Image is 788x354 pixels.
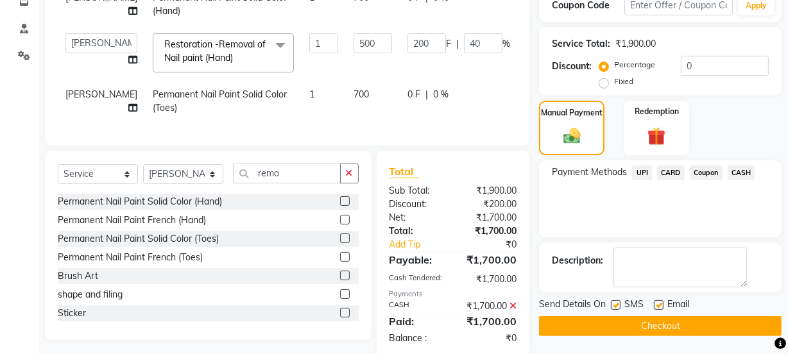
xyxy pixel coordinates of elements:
[380,211,453,224] div: Net:
[642,125,671,147] img: _gift.svg
[615,37,656,51] div: ₹1,900.00
[502,37,510,51] span: %
[541,107,603,119] label: Manual Payment
[425,88,428,101] span: |
[453,299,526,313] div: ₹1,700.00
[453,273,526,286] div: ₹1,700.00
[390,289,517,299] div: Payments
[380,252,453,267] div: Payable:
[624,298,644,314] span: SMS
[539,298,606,314] span: Send Details On
[164,38,266,63] span: Restoration -Removal of Nail paint (Hand)
[453,314,526,329] div: ₹1,700.00
[380,273,453,286] div: Cash Tendered:
[552,60,592,73] div: Discount:
[635,106,679,117] label: Redemption
[453,224,526,238] div: ₹1,700.00
[354,88,369,100] span: 700
[614,76,633,87] label: Fixed
[233,164,341,183] input: Search or Scan
[58,307,86,320] div: Sticker
[380,332,453,345] div: Balance :
[552,37,610,51] div: Service Total:
[453,198,526,211] div: ₹200.00
[58,232,219,246] div: Permanent Nail Paint Solid Color (Toes)
[233,52,239,63] a: x
[453,184,526,198] div: ₹1,900.00
[667,298,689,314] span: Email
[614,59,655,71] label: Percentage
[380,198,453,211] div: Discount:
[552,254,603,267] div: Description:
[58,214,206,227] div: Permanent Nail Paint French (Hand)
[446,37,451,51] span: F
[407,88,420,101] span: 0 F
[552,165,627,179] span: Payment Methods
[690,165,723,180] span: Coupon
[453,252,526,267] div: ₹1,700.00
[728,165,755,180] span: CASH
[453,211,526,224] div: ₹1,700.00
[380,314,453,329] div: Paid:
[58,269,98,283] div: Brush Art
[380,299,453,313] div: CASH
[153,88,287,114] span: Permanent Nail Paint Solid Color (Toes)
[657,165,685,180] span: CARD
[539,316,782,336] button: Checkout
[632,165,652,180] span: UPI
[380,184,453,198] div: Sub Total:
[380,238,465,251] a: Add Tip
[309,88,314,100] span: 1
[58,195,222,208] div: Permanent Nail Paint Solid Color (Hand)
[465,238,526,251] div: ₹0
[433,88,449,101] span: 0 %
[558,126,586,146] img: _cash.svg
[456,37,459,51] span: |
[65,88,137,100] span: [PERSON_NAME]
[58,251,203,264] div: Permanent Nail Paint French (Toes)
[58,288,123,301] div: shape and filing
[380,224,453,238] div: Total:
[453,332,526,345] div: ₹0
[390,165,419,178] span: Total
